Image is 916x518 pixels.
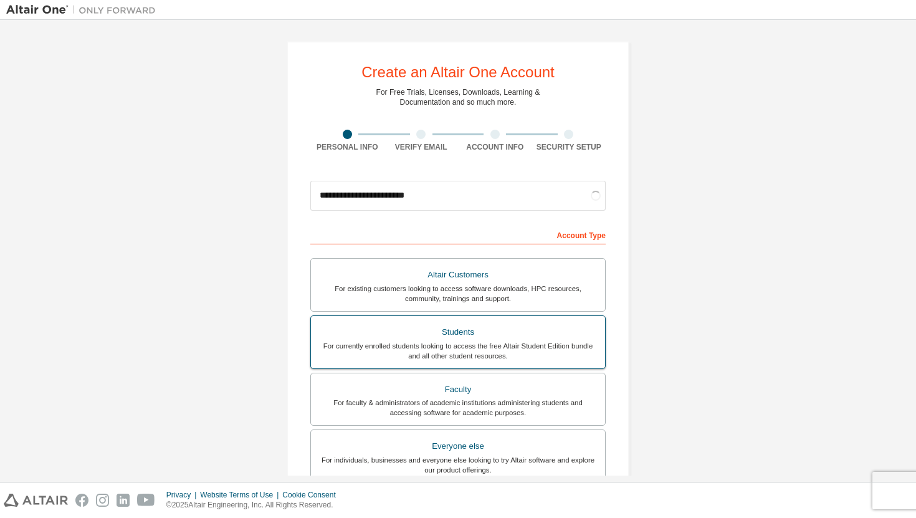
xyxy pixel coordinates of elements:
[137,494,155,507] img: youtube.svg
[318,381,598,398] div: Faculty
[318,438,598,455] div: Everyone else
[282,490,343,500] div: Cookie Consent
[361,65,555,80] div: Create an Altair One Account
[75,494,88,507] img: facebook.svg
[458,142,532,152] div: Account Info
[318,284,598,304] div: For existing customers looking to access software downloads, HPC resources, community, trainings ...
[96,494,109,507] img: instagram.svg
[318,324,598,341] div: Students
[318,266,598,284] div: Altair Customers
[4,494,68,507] img: altair_logo.svg
[384,142,459,152] div: Verify Email
[6,4,162,16] img: Altair One
[318,341,598,361] div: For currently enrolled students looking to access the free Altair Student Edition bundle and all ...
[166,490,200,500] div: Privacy
[318,455,598,475] div: For individuals, businesses and everyone else looking to try Altair software and explore our prod...
[200,490,282,500] div: Website Terms of Use
[117,494,130,507] img: linkedin.svg
[166,500,343,511] p: © 2025 Altair Engineering, Inc. All Rights Reserved.
[532,142,606,152] div: Security Setup
[376,87,540,107] div: For Free Trials, Licenses, Downloads, Learning & Documentation and so much more.
[310,224,606,244] div: Account Type
[310,142,384,152] div: Personal Info
[318,398,598,418] div: For faculty & administrators of academic institutions administering students and accessing softwa...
